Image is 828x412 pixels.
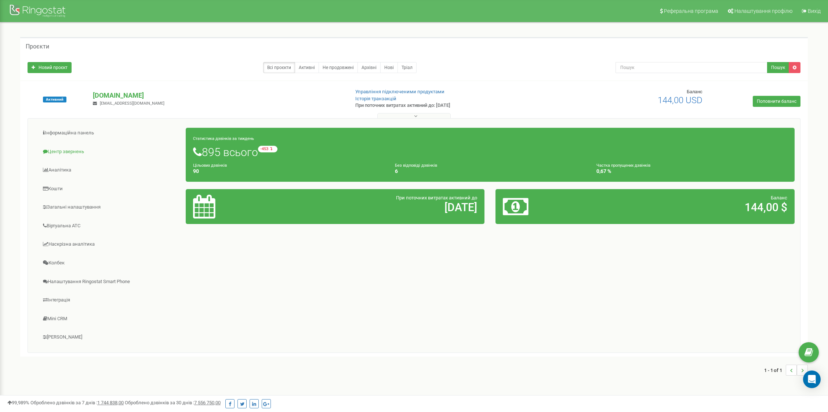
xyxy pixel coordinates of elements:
span: 144,00 USD [658,95,702,105]
a: Не продовжені [319,62,358,73]
small: Цільових дзвінків [193,163,227,168]
p: [DOMAIN_NAME] [93,91,343,100]
h1: 895 всього [193,146,787,158]
a: Наскрізна аналітика [33,235,186,253]
div: Open Intercom Messenger [803,371,821,388]
span: Баланс [771,195,787,200]
a: [PERSON_NAME] [33,328,186,346]
p: При поточних витратах активний до: [DATE] [355,102,540,109]
span: Активний [43,97,66,102]
span: Налаштування профілю [734,8,792,14]
a: Всі проєкти [263,62,295,73]
span: [EMAIL_ADDRESS][DOMAIN_NAME] [100,101,164,106]
h2: [DATE] [291,201,477,213]
span: Оброблено дзвінків за 30 днів : [125,400,221,405]
button: Пошук [767,62,789,73]
span: При поточних витратах активний до [396,195,477,200]
a: Історія транзакцій [355,96,396,101]
a: Налаштування Ringostat Smart Phone [33,273,186,291]
a: Архівні [357,62,381,73]
a: Mini CRM [33,310,186,328]
small: Без відповіді дзвінків [395,163,437,168]
small: -453 [258,146,277,152]
a: Нові [380,62,398,73]
a: Віртуальна АТС [33,217,186,235]
a: Інтеграція [33,291,186,309]
a: Активні [295,62,319,73]
span: 99,989% [7,400,29,405]
span: Баланс [687,89,702,94]
u: 7 556 750,00 [194,400,221,405]
a: Аналiтика [33,161,186,179]
h4: 90 [193,169,384,174]
span: Реферальна програма [664,8,718,14]
a: Загальні налаштування [33,198,186,216]
h5: Проєкти [26,43,49,50]
a: Управління підключеними продуктами [355,89,444,94]
h4: 6 [395,169,586,174]
span: Оброблено дзвінків за 7 днів : [30,400,124,405]
a: Новий проєкт [28,62,72,73]
a: Інформаційна панель [33,124,186,142]
small: Статистика дзвінків за тиждень [193,136,254,141]
span: 1 - 1 of 1 [764,365,786,376]
span: Вихід [808,8,821,14]
a: Кошти [33,180,186,198]
a: Тріал [397,62,417,73]
a: Поповнити баланс [753,96,800,107]
small: Частка пропущених дзвінків [596,163,650,168]
a: Колбек [33,254,186,272]
input: Пошук [615,62,767,73]
h2: 144,00 $ [602,201,787,213]
nav: ... [764,357,808,383]
a: Центр звернень [33,143,186,161]
u: 1 744 838,00 [97,400,124,405]
h4: 0,67 % [596,169,787,174]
